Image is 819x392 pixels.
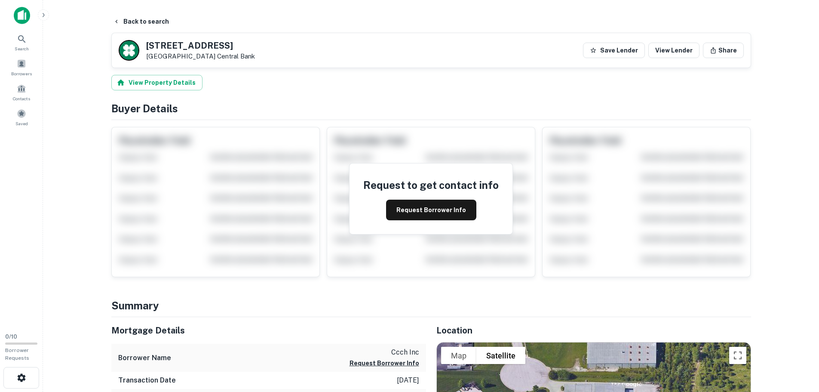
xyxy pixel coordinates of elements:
h5: [STREET_ADDRESS] [146,41,255,50]
span: Search [15,45,29,52]
span: Saved [15,120,28,127]
h4: Summary [111,298,751,313]
span: 0 / 10 [5,333,17,340]
button: Show street map [441,347,476,364]
button: Save Lender [583,43,645,58]
span: Borrowers [11,70,32,77]
button: View Property Details [111,75,202,90]
h4: Buyer Details [111,101,751,116]
iframe: Chat Widget [776,323,819,364]
span: Contacts [13,95,30,102]
span: Borrower Requests [5,347,29,361]
h6: Borrower Name [118,353,171,363]
p: [GEOGRAPHIC_DATA] [146,52,255,60]
p: [DATE] [397,375,419,386]
a: View Lender [648,43,699,58]
a: Borrowers [3,56,40,79]
h4: Request to get contact info [363,177,499,193]
button: Request Borrower Info [350,358,419,368]
button: Show satellite imagery [476,347,525,364]
h6: Transaction Date [118,375,176,386]
a: Contacts [3,80,40,104]
a: Search [3,31,40,54]
h5: Mortgage Details [111,324,426,337]
button: Share [703,43,744,58]
p: ccch inc [350,347,419,358]
button: Toggle fullscreen view [729,347,746,364]
button: Back to search [110,14,172,29]
a: Central Bank [217,52,255,60]
a: Saved [3,105,40,129]
img: capitalize-icon.png [14,7,30,24]
button: Request Borrower Info [386,200,476,220]
h5: Location [436,324,751,337]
